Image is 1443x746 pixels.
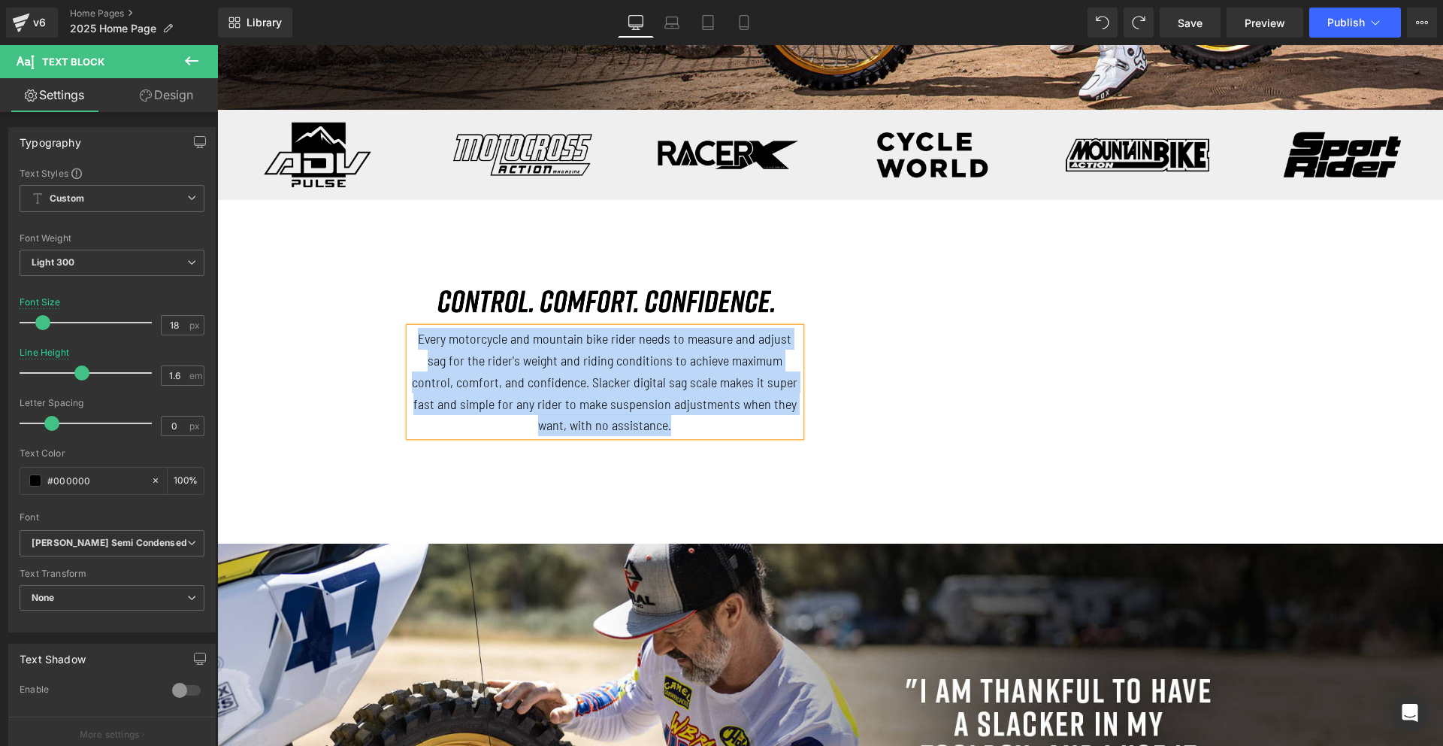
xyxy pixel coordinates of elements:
span: px [189,320,202,330]
span: 2025 Home Page [70,23,156,35]
span: Preview [1245,15,1285,31]
a: Home Pages [70,8,218,20]
a: Tablet [690,8,726,38]
span: Text Block [42,56,104,68]
a: Desktop [618,8,654,38]
p: Every motorcycle and mountain bike rider needs to measure and adjust sag for the rider's weight a... [192,283,583,391]
div: Font [20,512,204,523]
a: Preview [1227,8,1303,38]
span: Publish [1327,17,1365,29]
div: Text Styles [20,167,204,179]
p: More settings [80,728,140,741]
iframe: Slacker Digital Sag Scale Overview [625,196,1053,456]
a: v6 [6,8,58,38]
span: Save [1178,15,1202,31]
div: % [168,468,204,494]
b: None [32,592,55,603]
div: v6 [30,13,49,32]
button: Redo [1124,8,1154,38]
div: Line Height [20,347,69,358]
div: Letter Spacing [20,398,204,408]
div: Enable [20,684,157,699]
div: Open Intercom Messenger [1392,695,1428,731]
div: Text Color [20,448,204,459]
span: em [189,371,202,381]
b: Custom [50,193,84,205]
div: Font Size [20,297,61,308]
a: Laptop [654,8,690,38]
span: px [189,421,202,431]
a: Mobile [726,8,762,38]
a: Design [112,78,221,112]
div: Font Weight [20,233,204,244]
button: More [1407,8,1437,38]
div: Text Shadow [20,644,86,666]
i: [PERSON_NAME] Semi Condensed [32,537,187,550]
div: Typography [20,128,81,149]
input: Color [47,472,144,489]
div: Text Transform [20,569,204,579]
b: Light 300 [32,256,74,268]
a: New Library [218,8,292,38]
button: Publish [1309,8,1401,38]
button: Undo [1088,8,1118,38]
span: Library [247,16,282,29]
